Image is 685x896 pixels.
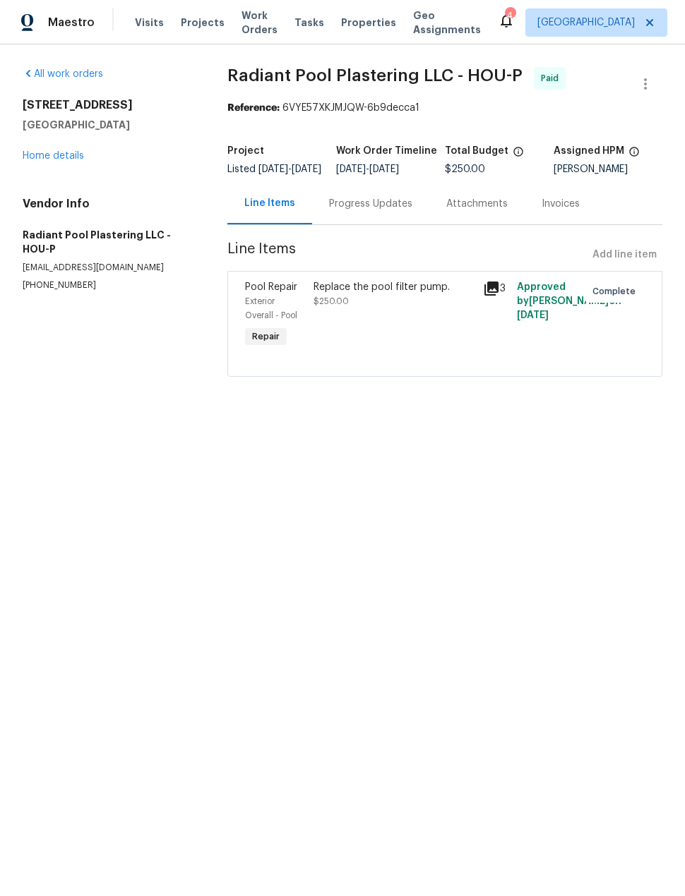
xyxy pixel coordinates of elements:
[23,279,193,291] p: [PHONE_NUMBER]
[227,67,523,84] span: Radiant Pool Plastering LLC - HOU-P
[135,16,164,30] span: Visits
[592,284,641,298] span: Complete
[294,18,324,28] span: Tasks
[245,297,297,320] span: Exterior Overall - Pool
[23,197,193,211] h4: Vendor Info
[181,16,225,30] span: Projects
[541,71,564,85] span: Paid
[537,16,635,30] span: [GEOGRAPHIC_DATA]
[542,197,580,211] div: Invoices
[227,164,321,174] span: Listed
[336,146,437,156] h5: Work Order Timeline
[227,242,587,268] span: Line Items
[413,8,481,37] span: Geo Assignments
[446,197,508,211] div: Attachments
[445,164,485,174] span: $250.00
[517,282,621,320] span: Approved by [PERSON_NAME] on
[227,146,264,156] h5: Project
[23,69,103,79] a: All work orders
[23,228,193,256] h5: Radiant Pool Plastering LLC - HOU-P
[505,8,515,23] div: 4
[258,164,321,174] span: -
[227,101,662,115] div: 6VYE57XKJMJQW-6b9decca1
[292,164,321,174] span: [DATE]
[517,310,549,320] span: [DATE]
[336,164,366,174] span: [DATE]
[629,146,640,164] span: The hpm assigned to this work order.
[341,16,396,30] span: Properties
[242,8,278,37] span: Work Orders
[513,146,524,164] span: The total cost of line items that have been proposed by Opendoor. This sum includes line items th...
[329,197,412,211] div: Progress Updates
[258,164,288,174] span: [DATE]
[23,98,193,112] h2: [STREET_ADDRESS]
[445,146,508,156] h5: Total Budget
[23,151,84,161] a: Home details
[336,164,399,174] span: -
[245,282,297,292] span: Pool Repair
[227,103,280,113] b: Reference:
[244,196,295,210] div: Line Items
[554,164,662,174] div: [PERSON_NAME]
[369,164,399,174] span: [DATE]
[483,280,508,297] div: 3
[246,329,285,344] span: Repair
[314,280,475,294] div: Replace the pool filter pump.
[23,262,193,274] p: [EMAIL_ADDRESS][DOMAIN_NAME]
[48,16,95,30] span: Maestro
[314,297,349,305] span: $250.00
[23,118,193,132] h5: [GEOGRAPHIC_DATA]
[554,146,624,156] h5: Assigned HPM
